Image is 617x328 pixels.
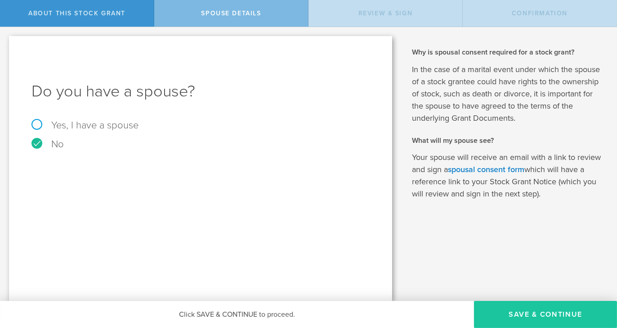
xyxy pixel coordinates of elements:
[412,151,604,200] p: Your spouse will receive an email with a link to review and sign a which will have a reference li...
[358,9,413,17] span: Review & Sign
[412,136,604,146] h2: What will my spouse see?
[28,9,125,17] span: About this stock grant
[31,120,370,130] label: Yes, I have a spouse
[412,47,604,57] h2: Why is spousal consent required for a stock grant?
[31,139,370,149] label: No
[31,81,370,102] h1: Do you have a spouse?
[201,9,261,17] span: Spouse Details
[572,258,617,301] iframe: Chat Widget
[512,9,568,17] span: Confirmation
[448,164,524,174] a: spousal consent form
[474,301,617,328] button: Save & Continue
[412,64,604,124] p: In the case of a marital event under which the spouse of a stock grantee could have rights to the...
